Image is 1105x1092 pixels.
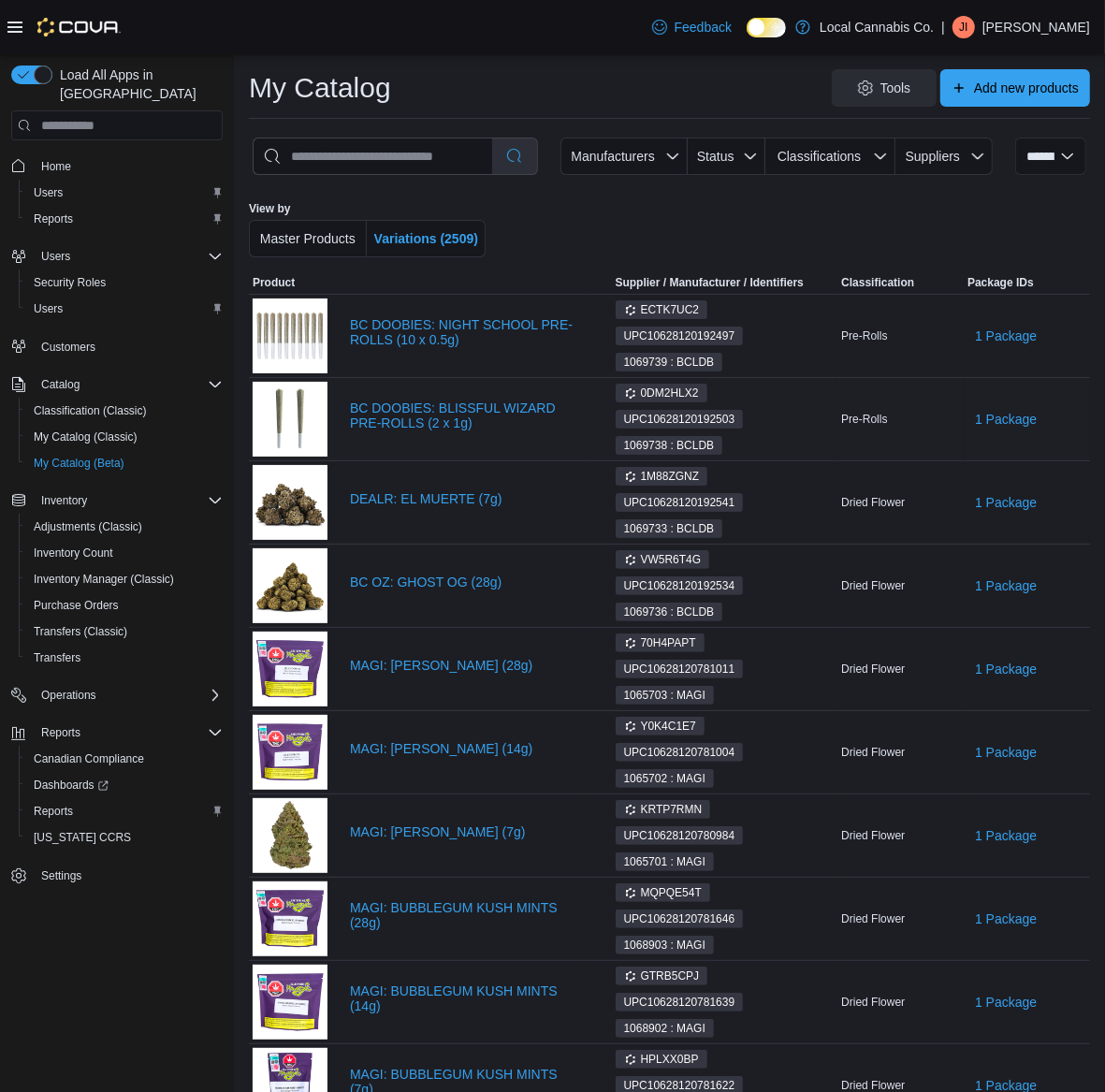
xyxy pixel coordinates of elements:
span: Tools [880,79,911,97]
button: Status [688,138,765,175]
span: 1068903 : MAGI [624,937,705,954]
img: DEALR: EL MUERTE (7g) [253,465,327,540]
div: Dried Flower [837,491,964,514]
span: UPC10628120781004 [616,743,744,762]
span: Operations [34,684,223,706]
span: 70H4PAPT [616,633,705,652]
span: 1065702 : MAGI [616,769,714,788]
div: Dried Flower [837,741,964,764]
span: Canadian Compliance [34,751,144,766]
span: My Catalog (Beta) [34,456,124,471]
a: Classification (Classic) [26,400,154,422]
img: BC DOOBIES: BLISSFUL WIZARD PRE-ROLLS (2 x 1g) [253,382,327,457]
span: UPC10628120192497 [616,327,744,345]
span: Classifications [778,149,861,164]
span: 1069736 : BCLDB [616,603,723,621]
span: UPC10628120781639 [616,993,744,1012]
span: Inventory Manager (Classic) [26,568,223,590]
span: Y0K4C1E7 [624,718,696,735]
a: BC DOOBIES: NIGHT SCHOOL PRE-ROLLS (10 x 0.5g) [350,317,582,347]
span: UPC10628120192534 [616,576,744,595]
button: Settings [4,862,230,889]
button: Tools [832,69,937,107]
a: Settings [34,865,89,887]
button: Variations (2509) [367,220,486,257]
label: View by [249,201,290,216]
a: Security Roles [26,271,113,294]
span: UPC 10628120192534 [624,577,735,594]
a: Customers [34,336,103,358]
span: UPC 10628120192503 [624,411,735,428]
span: My Catalog (Beta) [26,452,223,474]
button: Classification (Classic) [19,398,230,424]
button: Operations [34,684,104,706]
button: Inventory [4,488,230,514]
a: MAGI: BUBBLEGUM KUSH MINTS (28g) [350,900,582,930]
span: VW5R6T4G [616,550,710,569]
button: Reports [19,206,230,232]
span: Transfers (Classic) [26,620,223,643]
span: 1069739 : BCLDB [624,354,715,371]
span: Users [34,301,63,316]
span: Status [697,149,734,164]
span: Adjustments (Classic) [26,516,223,538]
span: Users [26,298,223,320]
a: [US_STATE] CCRS [26,826,138,849]
a: My Catalog (Classic) [26,426,145,448]
span: 1068902 : MAGI [624,1020,705,1037]
span: Package IDs [967,275,1034,290]
span: Reports [26,208,223,230]
div: Dried Flower [837,658,964,680]
span: Classification (Classic) [34,403,147,418]
a: Dashboards [19,772,230,798]
span: Reports [41,725,80,740]
span: My Catalog (Classic) [34,430,138,444]
button: My Catalog (Classic) [19,424,230,450]
button: Classifications [765,138,895,175]
span: 1065702 : MAGI [624,770,705,787]
span: MQPQE54T [624,884,702,901]
span: 1 Package [975,910,1037,928]
span: 1069738 : BCLDB [616,436,723,455]
span: Security Roles [26,271,223,294]
span: Adjustments (Classic) [34,519,142,534]
span: 1 Package [975,576,1037,595]
span: 70H4PAPT [624,634,696,651]
span: UPC10628120781646 [616,910,744,928]
span: Inventory [41,493,87,508]
span: UPC 10628120781004 [624,744,735,761]
span: UPC10628120781011 [616,660,744,678]
span: Users [34,185,63,200]
span: UPC 10628120192497 [624,328,735,344]
button: 1 Package [967,650,1044,688]
span: MQPQE54T [616,883,710,902]
span: Inventory [34,489,223,512]
button: Canadian Compliance [19,746,230,772]
span: 1065701 : MAGI [616,852,714,871]
a: Adjustments (Classic) [26,516,150,538]
img: BC DOOBIES: NIGHT SCHOOL PRE-ROLLS (10 x 0.5g) [253,298,327,373]
span: Canadian Compliance [26,748,223,770]
span: 1068902 : MAGI [616,1019,714,1038]
button: Customers [4,333,230,360]
span: 1069733 : BCLDB [624,520,715,537]
a: Inventory Count [26,542,121,564]
span: 0DM2HLX2 [616,384,707,402]
span: Product [253,275,295,290]
span: Home [34,153,223,177]
span: Dashboards [34,778,109,793]
button: Home [4,152,230,179]
span: GTRB5CPJ [624,968,700,984]
button: Suppliers [895,138,993,175]
span: 1065701 : MAGI [624,853,705,870]
span: Users [34,245,223,268]
span: Purchase Orders [26,594,223,617]
span: 1 Package [975,826,1037,845]
img: BC OZ: GHOST OG (28g) [253,548,327,623]
span: 1 Package [975,493,1037,512]
a: MAGI: BUBBLEGUM KUSH MINTS (14g) [350,983,582,1013]
span: Classification [841,275,914,290]
span: Transfers [26,647,223,669]
span: UPC 10628120781639 [624,994,735,1011]
div: Dried Flower [837,991,964,1013]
